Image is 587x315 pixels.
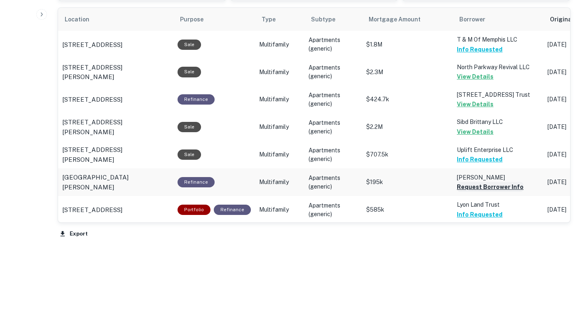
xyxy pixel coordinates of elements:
[178,94,215,105] div: This loan purpose was for refinancing
[259,178,300,187] p: Multifamily
[457,99,493,109] button: View Details
[65,14,100,24] span: Location
[309,119,358,136] p: Apartments (generic)
[366,150,449,159] p: $707.5k
[369,14,431,24] span: Mortgage Amount
[366,205,449,214] p: $585k
[457,210,503,219] button: Info Requested
[62,40,169,50] a: [STREET_ADDRESS]
[173,8,255,31] th: Purpose
[259,205,300,214] p: Multifamily
[178,122,201,132] div: Sale
[62,63,169,82] a: [STREET_ADDRESS][PERSON_NAME]
[459,14,485,24] span: Borrower
[457,35,539,44] p: T & M Of Memphis LLC
[457,90,539,99] p: [STREET_ADDRESS] Trust
[457,145,539,154] p: Uplift Enterprise LLC
[62,205,169,215] a: [STREET_ADDRESS]
[366,178,449,187] p: $195k
[457,117,539,126] p: Sibd Brittany LLC
[546,249,587,289] iframe: Chat Widget
[311,14,335,24] span: Subtype
[62,95,169,105] a: [STREET_ADDRESS]
[362,8,453,31] th: Mortgage Amount
[457,44,503,54] button: Info Requested
[62,40,122,50] p: [STREET_ADDRESS]
[366,68,449,77] p: $2.3M
[259,95,300,104] p: Multifamily
[309,146,358,163] p: Apartments (generic)
[178,205,210,215] div: This is a portfolio loan with 2 properties
[259,68,300,77] p: Multifamily
[309,174,358,191] p: Apartments (generic)
[457,154,503,164] button: Info Requested
[62,173,169,192] a: [GEOGRAPHIC_DATA][PERSON_NAME]
[62,145,169,164] a: [STREET_ADDRESS][PERSON_NAME]
[457,173,539,182] p: [PERSON_NAME]
[309,36,358,53] p: Apartments (generic)
[178,149,201,160] div: Sale
[259,40,300,49] p: Multifamily
[178,67,201,77] div: Sale
[366,40,449,49] p: $1.8M
[457,72,493,82] button: View Details
[262,14,276,24] span: Type
[58,8,570,222] div: scrollable content
[457,63,539,72] p: North Parkway Revival LLC
[366,123,449,131] p: $2.2M
[259,123,300,131] p: Multifamily
[58,228,90,240] button: Export
[178,40,201,50] div: Sale
[58,8,173,31] th: Location
[309,201,358,219] p: Apartments (generic)
[366,95,449,104] p: $424.7k
[457,127,493,137] button: View Details
[178,177,215,187] div: This loan purpose was for refinancing
[457,200,539,209] p: Lyon Land Trust
[214,205,251,215] div: This loan purpose was for refinancing
[457,182,524,192] button: Request Borrower Info
[62,117,169,137] a: [STREET_ADDRESS][PERSON_NAME]
[180,14,214,24] span: Purpose
[309,63,358,81] p: Apartments (generic)
[453,8,543,31] th: Borrower
[255,8,304,31] th: Type
[309,91,358,108] p: Apartments (generic)
[304,8,362,31] th: Subtype
[62,95,122,105] p: [STREET_ADDRESS]
[62,205,122,215] p: [STREET_ADDRESS]
[259,150,300,159] p: Multifamily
